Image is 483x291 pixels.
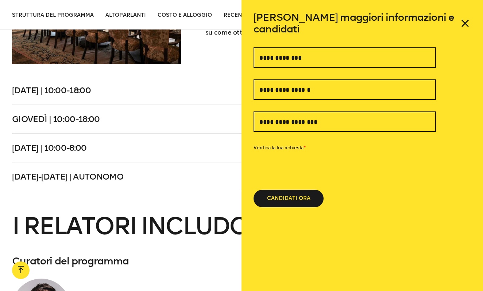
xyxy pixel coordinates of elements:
[254,153,364,182] iframe: reCAPTCHA
[12,12,94,18] span: STRUTTURA DEL PROGRAMMA
[12,215,374,238] h3: I RELATORI INCLUDONO:
[12,255,374,279] h4: Curatori del programma
[12,162,374,191] div: [DATE]-[DATE] | AUTONOMO
[12,76,374,105] div: [DATE] | 10:00-18:00
[12,134,374,162] div: [DATE] | 10:00-8:00
[254,190,324,207] button: CANDIDATI ORA
[158,12,212,18] span: COSTO E ALLOGGIO
[224,12,257,18] span: RECENSIONI
[254,12,471,35] h6: [PERSON_NAME] maggiori informazioni e candidati
[254,143,436,152] label: Verifica la tua richiesta
[12,105,374,133] div: GIOVEDÌ | 10:00-18:00
[105,12,146,18] span: ALTOPARLANTI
